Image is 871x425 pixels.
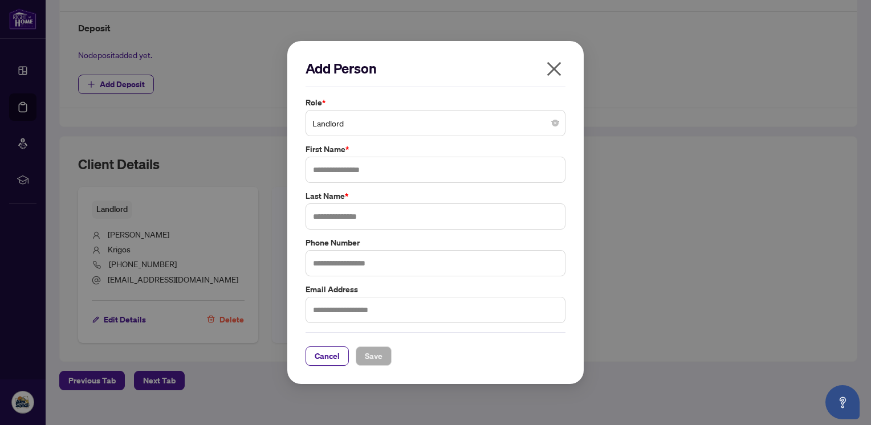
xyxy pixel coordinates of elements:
label: Role [306,96,565,109]
label: Phone Number [306,236,565,249]
span: Landlord [312,112,559,134]
span: close [545,60,563,78]
span: Cancel [315,347,340,365]
span: close-circle [552,120,559,126]
button: Open asap [825,385,860,419]
h2: Add Person [306,59,565,77]
label: Email Address [306,283,565,296]
label: First Name [306,143,565,156]
label: Last Name [306,190,565,202]
button: Save [356,346,392,366]
button: Cancel [306,346,349,366]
